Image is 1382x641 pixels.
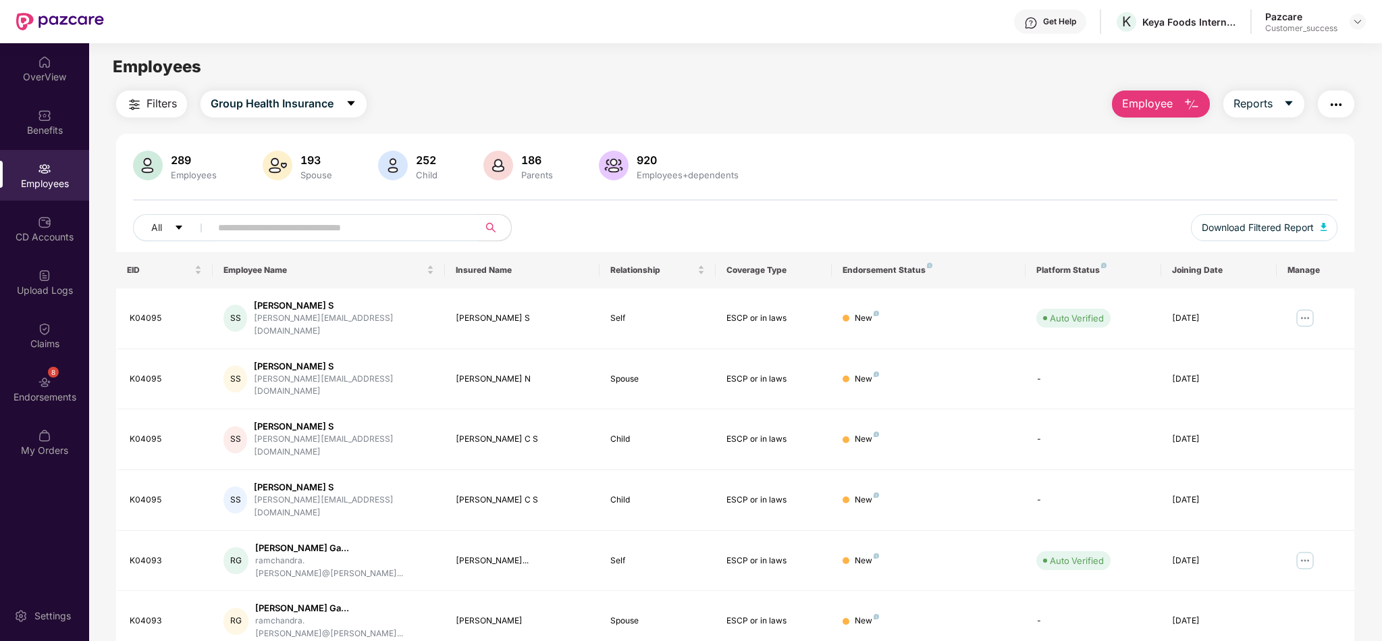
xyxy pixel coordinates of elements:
div: K04093 [130,555,202,567]
div: [PERSON_NAME][EMAIL_ADDRESS][DOMAIN_NAME] [254,312,434,338]
div: [PERSON_NAME] [456,615,589,627]
button: Download Filtered Report [1191,214,1338,241]
img: svg+xml;base64,PHN2ZyB4bWxucz0iaHR0cDovL3d3dy53My5vcmcvMjAwMC9zdmciIHdpZHRoPSI4IiBoZWlnaHQ9IjgiIH... [874,553,879,559]
div: [PERSON_NAME] C S [456,494,589,507]
div: [PERSON_NAME] S [254,420,434,433]
div: [PERSON_NAME] S [254,299,434,312]
div: [DATE] [1172,433,1267,446]
img: manageButton [1294,307,1316,329]
img: svg+xml;base64,PHN2ZyB4bWxucz0iaHR0cDovL3d3dy53My5vcmcvMjAwMC9zdmciIHdpZHRoPSI4IiBoZWlnaHQ9IjgiIH... [874,371,879,377]
div: RG [223,547,248,574]
div: ESCP or in laws [726,615,821,627]
div: ESCP or in laws [726,494,821,507]
div: SS [223,426,247,453]
div: New [855,555,879,567]
div: ramchandra.[PERSON_NAME]@[PERSON_NAME]... [255,615,435,640]
div: ESCP or in laws [726,373,821,386]
div: [PERSON_NAME][EMAIL_ADDRESS][DOMAIN_NAME] [254,433,434,459]
span: caret-down [174,223,184,234]
th: Insured Name [445,252,600,288]
div: New [855,312,879,325]
div: New [855,494,879,507]
span: K [1122,14,1131,30]
div: Child [413,170,440,180]
img: svg+xml;base64,PHN2ZyB4bWxucz0iaHR0cDovL3d3dy53My5vcmcvMjAwMC9zdmciIHdpZHRoPSI4IiBoZWlnaHQ9IjgiIH... [927,263,932,268]
img: svg+xml;base64,PHN2ZyBpZD0iRW1wbG95ZWVzIiB4bWxucz0iaHR0cDovL3d3dy53My5vcmcvMjAwMC9zdmciIHdpZHRoPS... [38,162,51,176]
button: Allcaret-down [133,214,215,241]
img: svg+xml;base64,PHN2ZyBpZD0iVXBsb2FkX0xvZ3MiIGRhdGEtbmFtZT0iVXBsb2FkIExvZ3MiIHhtbG5zPSJodHRwOi8vd3... [38,269,51,282]
div: Spouse [298,170,335,180]
div: [DATE] [1172,373,1267,386]
span: search [478,222,504,233]
div: [PERSON_NAME][EMAIL_ADDRESS][DOMAIN_NAME] [254,373,434,399]
div: [PERSON_NAME] Ga... [255,542,435,555]
div: Parents [519,170,556,180]
div: New [855,433,879,446]
span: caret-down [1283,98,1294,110]
span: caret-down [346,98,356,110]
img: svg+xml;base64,PHN2ZyB4bWxucz0iaHR0cDovL3d3dy53My5vcmcvMjAwMC9zdmciIHdpZHRoPSIyNCIgaGVpZ2h0PSIyNC... [126,97,142,113]
div: [PERSON_NAME] N [456,373,589,386]
div: [PERSON_NAME] S [254,481,434,494]
img: svg+xml;base64,PHN2ZyBpZD0iQ2xhaW0iIHhtbG5zPSJodHRwOi8vd3d3LnczLm9yZy8yMDAwL3N2ZyIgd2lkdGg9IjIwIi... [38,322,51,336]
img: svg+xml;base64,PHN2ZyBpZD0iSGVscC0zMngzMiIgeG1sbnM9Imh0dHA6Ly93d3cudzMub3JnLzIwMDAvc3ZnIiB3aWR0aD... [1024,16,1038,30]
div: Employees+dependents [634,170,741,180]
div: New [855,373,879,386]
div: K04095 [130,312,202,325]
div: [PERSON_NAME] Ga... [255,602,435,615]
img: manageButton [1294,550,1316,571]
div: 186 [519,153,556,167]
th: Relationship [600,252,716,288]
span: Group Health Insurance [211,95,334,112]
div: Keya Foods International Private Limited [1142,16,1237,28]
div: Self [610,312,705,325]
div: Spouse [610,615,705,627]
span: Download Filtered Report [1202,220,1314,235]
span: EID [127,265,192,276]
span: All [151,220,162,235]
div: [PERSON_NAME][EMAIL_ADDRESS][DOMAIN_NAME] [254,494,434,519]
div: 8 [48,367,59,378]
div: Auto Verified [1050,554,1104,567]
div: K04095 [130,433,202,446]
span: Employee Name [223,265,424,276]
button: Reportscaret-down [1223,91,1304,118]
div: Pazcare [1265,10,1337,23]
img: svg+xml;base64,PHN2ZyBpZD0iU2V0dGluZy0yMHgyMCIgeG1sbnM9Imh0dHA6Ly93d3cudzMub3JnLzIwMDAvc3ZnIiB3aW... [14,609,28,623]
div: [DATE] [1172,494,1267,507]
th: Employee Name [213,252,445,288]
div: Auto Verified [1050,311,1104,325]
img: svg+xml;base64,PHN2ZyBpZD0iRW5kb3JzZW1lbnRzIiB4bWxucz0iaHR0cDovL3d3dy53My5vcmcvMjAwMC9zdmciIHdpZH... [38,376,51,389]
img: svg+xml;base64,PHN2ZyBpZD0iRHJvcGRvd24tMzJ4MzIiIHhtbG5zPSJodHRwOi8vd3d3LnczLm9yZy8yMDAwL3N2ZyIgd2... [1352,16,1363,27]
span: Relationship [610,265,695,276]
img: svg+xml;base64,PHN2ZyB4bWxucz0iaHR0cDovL3d3dy53My5vcmcvMjAwMC9zdmciIHdpZHRoPSI4IiBoZWlnaHQ9IjgiIH... [874,614,879,619]
div: [DATE] [1172,312,1267,325]
div: Child [610,494,705,507]
th: Joining Date [1161,252,1277,288]
img: svg+xml;base64,PHN2ZyBpZD0iTXlfT3JkZXJzIiBkYXRhLW5hbWU9Ik15IE9yZGVycyIgeG1sbnM9Imh0dHA6Ly93d3cudz... [38,429,51,442]
th: Coverage Type [716,252,832,288]
div: Settings [30,609,75,623]
div: Get Help [1043,16,1076,27]
div: Endorsement Status [843,265,1015,276]
span: Filters [147,95,177,112]
img: svg+xml;base64,PHN2ZyB4bWxucz0iaHR0cDovL3d3dy53My5vcmcvMjAwMC9zdmciIHhtbG5zOnhsaW5rPSJodHRwOi8vd3... [599,151,629,180]
div: SS [223,486,247,513]
span: Employees [113,57,201,76]
div: SS [223,305,247,332]
img: svg+xml;base64,PHN2ZyB4bWxucz0iaHR0cDovL3d3dy53My5vcmcvMjAwMC9zdmciIHhtbG5zOnhsaW5rPSJodHRwOi8vd3... [1184,97,1200,113]
div: 920 [634,153,741,167]
div: Employees [168,170,219,180]
img: svg+xml;base64,PHN2ZyBpZD0iQ0RfQWNjb3VudHMiIGRhdGEtbmFtZT0iQ0QgQWNjb3VudHMiIHhtbG5zPSJodHRwOi8vd3... [38,215,51,229]
div: Customer_success [1265,23,1337,34]
span: Reports [1233,95,1273,112]
div: [PERSON_NAME]... [456,555,589,567]
div: ESCP or in laws [726,433,821,446]
div: K04095 [130,373,202,386]
td: - [1026,470,1161,531]
div: 252 [413,153,440,167]
div: K04095 [130,494,202,507]
div: ramchandra.[PERSON_NAME]@[PERSON_NAME]... [255,555,435,580]
img: svg+xml;base64,PHN2ZyB4bWxucz0iaHR0cDovL3d3dy53My5vcmcvMjAwMC9zdmciIHhtbG5zOnhsaW5rPSJodHRwOi8vd3... [263,151,292,180]
div: Platform Status [1036,265,1150,276]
